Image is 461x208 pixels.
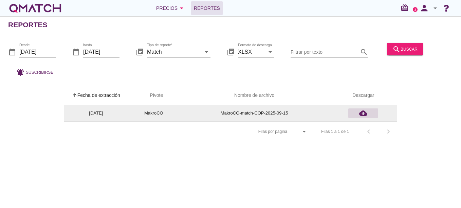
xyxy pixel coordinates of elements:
div: buscar [392,45,418,53]
i: notifications_active [16,68,26,76]
th: Descargar: Not sorted. [329,86,397,105]
input: Filtrar por texto [291,46,358,57]
i: redeem [401,4,411,12]
span: Reportes [194,4,220,12]
input: Desde [19,46,56,57]
button: Precios [151,1,191,15]
td: MakroCO [128,105,179,121]
i: library_books [227,48,235,56]
div: Precios [156,4,186,12]
td: [DATE] [64,105,128,121]
text: 2 [414,8,416,11]
button: Suscribirse [11,66,59,78]
a: Reportes [191,1,223,15]
th: Nombre de archivo: Not sorted. [179,86,329,105]
i: arrow_drop_down [431,4,439,12]
td: MakroCO-match-COP-2025-09-15 [179,105,329,121]
i: arrow_drop_down [178,4,186,12]
div: Filas 1 a 1 de 1 [321,128,349,135]
th: Fecha de extracción: Sorted ascending. Activate to sort descending. [64,86,128,105]
i: arrow_drop_down [300,127,308,136]
i: arrow_drop_down [266,48,274,56]
i: arrow_drop_down [202,48,210,56]
th: Pivote: Not sorted. Activate to sort ascending. [128,86,179,105]
input: Tipo de reporte* [147,46,201,57]
h2: Reportes [8,19,48,30]
i: library_books [136,48,144,56]
i: search [360,48,368,56]
i: search [392,45,401,53]
i: arrow_upward [72,92,77,98]
i: person [418,3,431,13]
i: date_range [72,48,80,56]
div: Filas por página [190,122,308,141]
span: Suscribirse [26,69,53,75]
a: 2 [413,7,418,12]
input: hasta [83,46,119,57]
a: white-qmatch-logo [8,1,62,15]
i: date_range [8,48,16,56]
i: cloud_download [359,109,367,117]
button: buscar [387,43,423,55]
input: Formato de descarga [238,46,265,57]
